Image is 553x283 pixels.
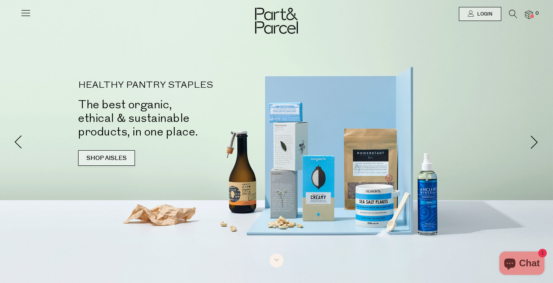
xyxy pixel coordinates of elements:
[459,7,501,21] a: Login
[78,150,135,166] a: SHOP AISLES
[534,10,541,17] span: 0
[497,252,547,277] inbox-online-store-chat: Shopify online store chat
[78,98,288,139] h2: The best organic, ethical & sustainable products, in one place.
[255,8,298,34] img: Part&Parcel
[78,81,288,90] p: HEALTHY PANTRY STAPLES
[525,10,533,19] a: 0
[475,11,492,17] span: Login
